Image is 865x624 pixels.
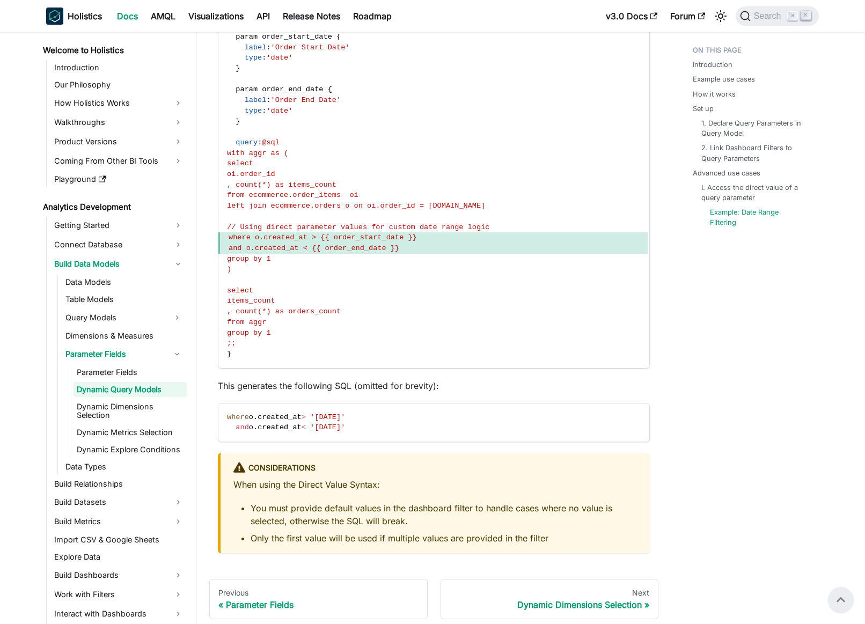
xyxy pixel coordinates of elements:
[266,54,292,62] span: 'date'
[236,118,240,126] span: }
[236,423,248,431] span: and
[111,8,144,25] a: Docs
[227,307,341,315] span: , count(*) as orders_count
[710,207,804,227] a: Example: Date Range Filtering
[249,413,253,421] span: o
[701,182,808,203] a: I. Access the direct value of a query parameter
[74,399,187,423] a: Dynamic Dimensions Selection
[51,605,187,622] a: Interact with Dashboards
[227,287,253,295] span: select
[227,149,288,157] span: with aggr as (
[167,309,187,326] button: Expand sidebar category 'Query Models'
[693,89,736,99] a: How it works
[62,459,187,474] a: Data Types
[328,85,332,93] span: {
[51,494,187,511] a: Build Datasets
[245,107,262,115] span: type
[236,85,258,93] span: param
[51,532,187,547] a: Import CSV & Google Sheets
[262,107,266,115] span: :
[218,379,650,392] p: This generates the following SQL (omitted for brevity):
[74,442,187,457] a: Dynamic Explore Conditions
[227,350,231,358] span: }
[209,579,428,620] a: PreviousParameter Fields
[51,549,187,564] a: Explore Data
[262,138,280,146] span: @sql
[599,8,664,25] a: v3.0 Docs
[51,60,187,75] a: Introduction
[251,502,637,527] li: You must provide default values in the dashboard filter to handle cases where no value is selecte...
[227,318,266,326] span: from aggr
[51,172,187,187] a: Playground
[310,413,345,421] span: '[DATE]'
[236,138,258,146] span: query
[40,200,187,215] a: Analytics Development
[218,599,419,610] div: Parameter Fields
[262,33,332,41] span: order_start_date
[62,328,187,343] a: Dimensions & Measures
[229,233,417,241] span: where o.created_at > {{ order_start_date }}
[664,8,712,25] a: Forum
[450,599,650,610] div: Dynamic Dimensions Selection
[46,8,102,25] a: HolisticsHolistics
[35,32,196,624] nav: Docs sidebar
[751,11,788,21] span: Search
[693,74,755,84] a: Example use cases
[347,8,398,25] a: Roadmap
[253,413,258,421] span: .
[62,275,187,290] a: Data Models
[227,181,336,189] span: , count(*) as items_count
[271,96,341,104] span: 'Order End Date'
[310,423,345,431] span: '[DATE]'
[693,60,732,70] a: Introduction
[712,8,729,25] button: Switch between dark and light mode (currently light mode)
[209,579,658,620] nav: Docs pages
[801,11,811,20] kbd: K
[245,43,267,52] span: label
[227,191,358,199] span: from ecommerce.order_items oi
[51,255,187,273] a: Build Data Models
[701,118,808,138] a: 1. Declare Query Parameters in Query Model
[218,588,419,598] div: Previous
[262,54,266,62] span: :
[227,329,271,337] span: group by 1
[450,588,650,598] div: Next
[250,8,276,25] a: API
[245,96,267,104] span: label
[51,77,187,92] a: Our Philosophy
[302,413,306,421] span: >
[227,339,236,347] span: ;;
[245,54,262,62] span: type
[51,513,187,530] a: Build Metrics
[227,170,275,178] span: oi.order_id
[258,138,262,146] span: :
[68,10,102,23] b: Holistics
[51,236,187,253] a: Connect Database
[167,346,187,363] button: Collapse sidebar category 'Parameter Fields'
[227,255,271,263] span: group by 1
[336,33,341,41] span: {
[51,476,187,491] a: Build Relationships
[253,423,258,431] span: .
[74,382,187,397] a: Dynamic Query Models
[693,168,760,178] a: Advanced use cases
[271,43,350,52] span: 'Order Start Date'
[227,297,275,305] span: items_count
[828,587,854,613] button: Scroll back to top
[62,346,167,363] a: Parameter Fields
[233,478,637,491] p: When using the Direct Value Syntax:
[62,309,167,326] a: Query Models
[51,94,187,112] a: How Holistics Works
[701,143,808,163] a: 2. Link Dashboard Filters to Query Parameters
[227,413,249,421] span: where
[258,423,302,431] span: created_at
[251,532,637,545] li: Only the first value will be used if multiple values are provided in the filter
[266,96,270,104] span: :
[266,43,270,52] span: :
[276,8,347,25] a: Release Notes
[262,85,323,93] span: order_end_date
[51,567,187,584] a: Build Dashboards
[693,104,714,114] a: Set up
[74,425,187,440] a: Dynamic Metrics Selection
[51,114,187,131] a: Walkthroughs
